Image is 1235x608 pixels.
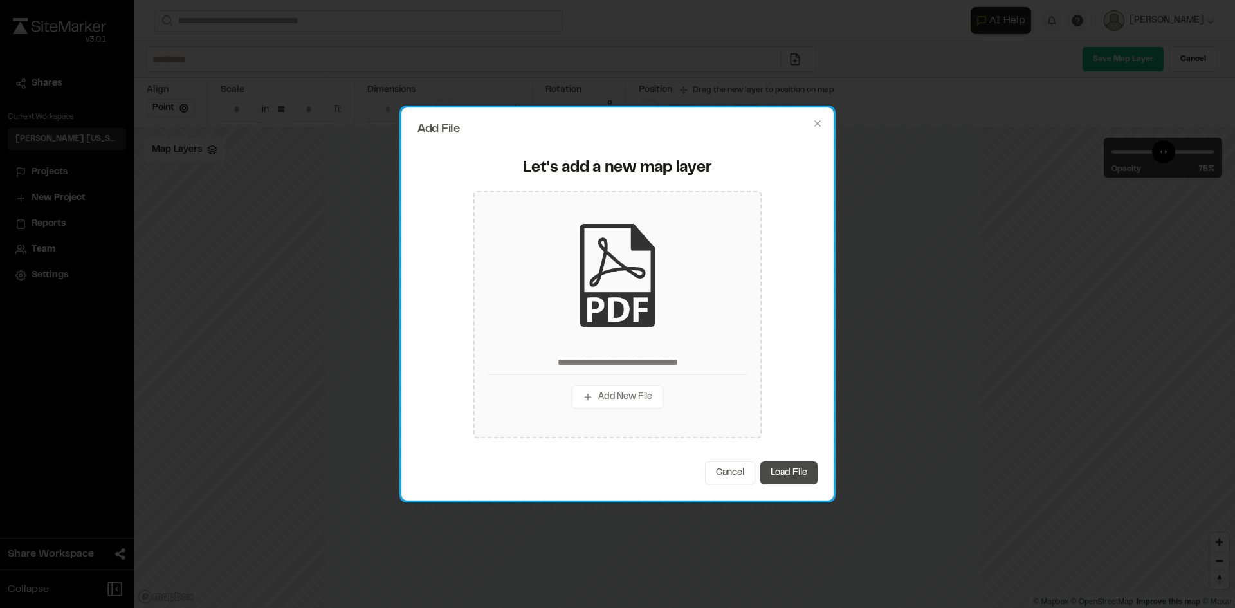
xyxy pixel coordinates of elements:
div: Add New File [473,191,762,438]
button: Cancel [705,461,755,484]
button: Add New File [572,385,663,409]
div: Let's add a new map layer [425,158,810,179]
img: pdf_black_icon.png [566,224,669,327]
button: Load File [760,461,818,484]
h2: Add File [417,124,818,135]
